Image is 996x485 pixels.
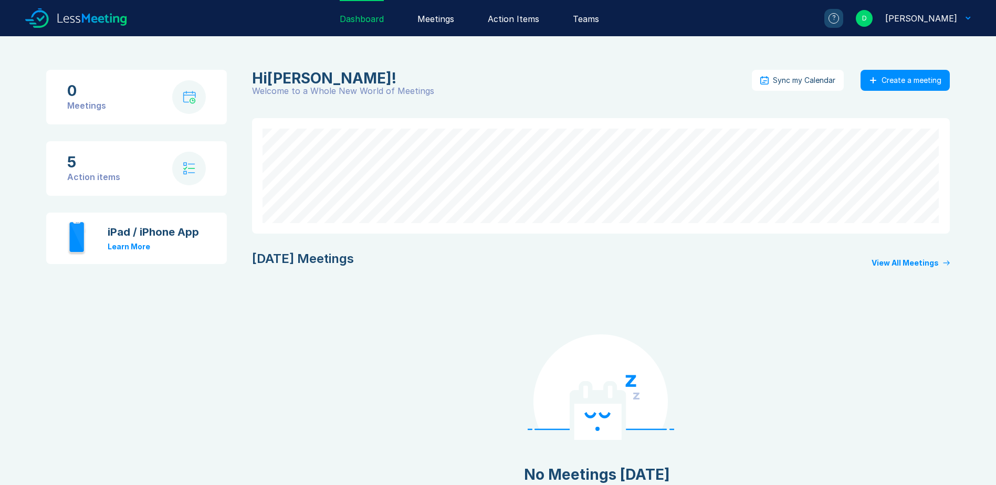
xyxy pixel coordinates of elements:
[856,10,873,27] div: D
[872,259,950,267] a: View All Meetings
[252,70,746,87] div: David Hayter
[67,154,120,171] div: 5
[67,99,106,112] div: Meetings
[183,162,195,175] img: check-list.svg
[108,242,150,251] a: Learn More
[524,466,670,483] div: No Meetings [DATE]
[882,76,941,85] div: Create a meeting
[829,13,839,24] div: ?
[67,82,106,99] div: 0
[872,259,939,267] div: View All Meetings
[67,171,120,183] div: Action items
[861,70,950,91] button: Create a meeting
[67,221,87,256] img: iphone.svg
[812,9,843,28] a: ?
[252,250,354,267] div: [DATE] Meetings
[252,87,752,95] div: Welcome to a Whole New World of Meetings
[773,76,835,85] div: Sync my Calendar
[183,91,196,104] img: calendar-with-clock.svg
[108,226,199,238] div: iPad / iPhone App
[885,12,957,25] div: David Hayter
[752,70,844,91] button: Sync my Calendar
